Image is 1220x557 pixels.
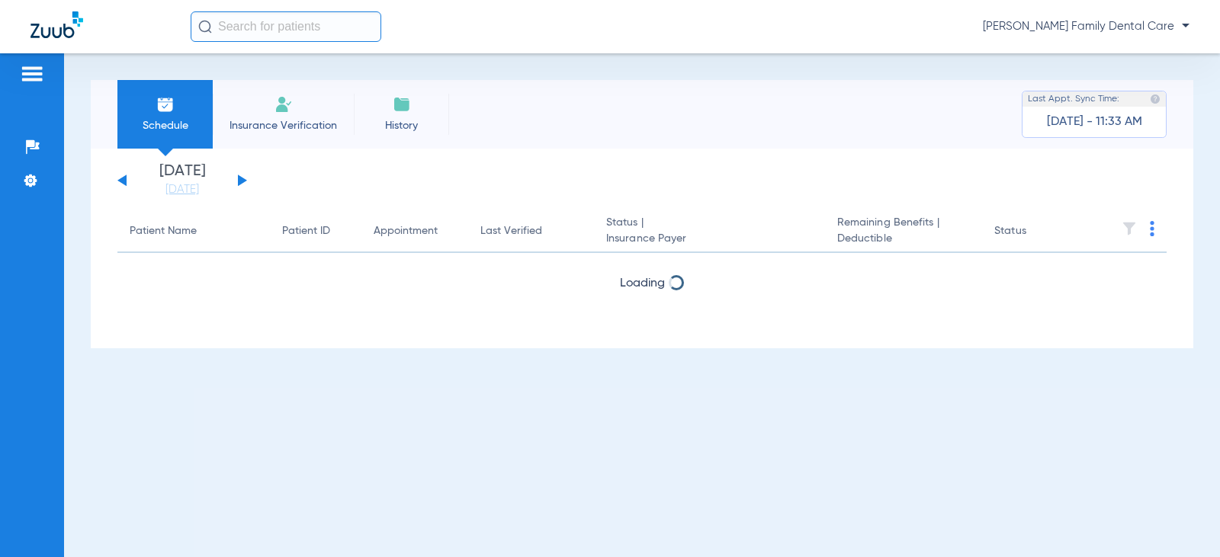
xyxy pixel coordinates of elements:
span: Loading [620,277,665,290]
div: Appointment [374,223,438,239]
a: [DATE] [136,182,228,197]
div: Patient ID [282,223,330,239]
li: [DATE] [136,164,228,197]
img: filter.svg [1122,221,1137,236]
img: Zuub Logo [30,11,83,38]
div: Patient Name [130,223,197,239]
img: last sync help info [1150,94,1161,104]
img: Search Icon [198,20,212,34]
th: Status [982,210,1085,253]
img: Schedule [156,95,175,114]
span: History [365,118,438,133]
span: Insurance Verification [224,118,342,133]
th: Status | [594,210,825,253]
span: Last Appt. Sync Time: [1028,91,1119,107]
div: Patient Name [130,223,258,239]
img: History [393,95,411,114]
span: [DATE] - 11:33 AM [1047,114,1142,130]
img: hamburger-icon [20,65,44,83]
img: Manual Insurance Verification [274,95,293,114]
img: group-dot-blue.svg [1150,221,1154,236]
span: [PERSON_NAME] Family Dental Care [983,19,1189,34]
div: Last Verified [480,223,582,239]
div: Last Verified [480,223,542,239]
div: Patient ID [282,223,349,239]
th: Remaining Benefits | [825,210,982,253]
span: Insurance Payer [606,231,813,247]
input: Search for patients [191,11,381,42]
div: Appointment [374,223,456,239]
span: Deductible [837,231,970,247]
span: Schedule [129,118,201,133]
